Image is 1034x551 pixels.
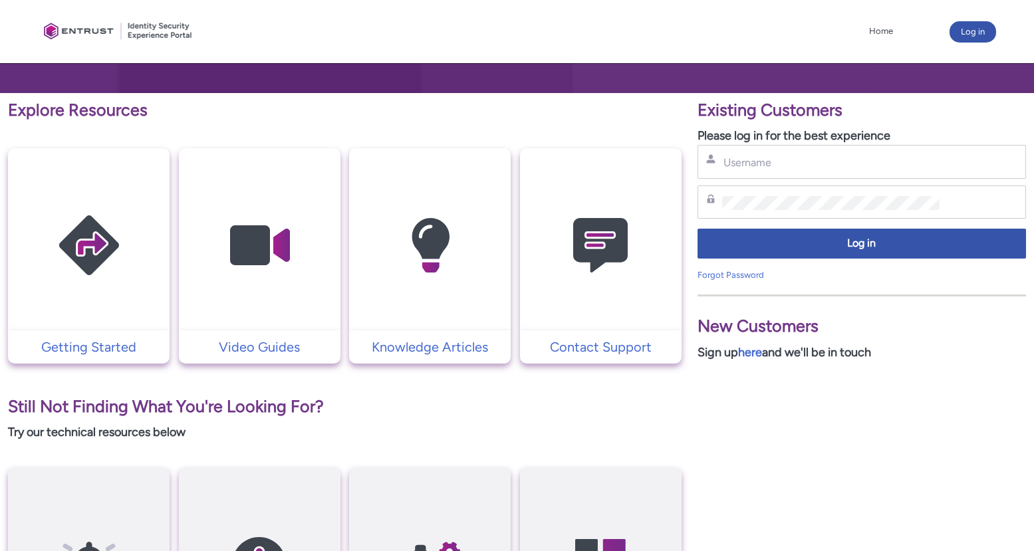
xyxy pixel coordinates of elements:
[698,270,764,280] a: Forgot Password
[866,21,896,41] a: Home
[356,337,504,357] p: Knowledge Articles
[527,337,675,357] p: Contact Support
[8,98,682,123] p: Explore Resources
[520,337,682,357] a: Contact Support
[179,337,340,357] a: Video Guides
[537,174,664,317] img: Contact Support
[26,174,152,317] img: Getting Started
[196,174,323,317] img: Video Guides
[698,98,1026,123] p: Existing Customers
[698,229,1026,259] button: Log in
[950,21,996,43] button: Log in
[15,337,163,357] p: Getting Started
[8,394,682,419] p: Still Not Finding What You're Looking For?
[8,337,170,357] a: Getting Started
[349,337,511,357] a: Knowledge Articles
[367,174,493,317] img: Knowledge Articles
[8,423,682,441] p: Try our technical resources below
[706,236,1017,251] span: Log in
[698,127,1026,145] p: Please log in for the best experience
[698,314,1026,339] p: New Customers
[722,156,940,169] input: Username
[738,345,762,360] a: here
[698,344,1026,362] p: Sign up and we'll be in touch
[186,337,334,357] p: Video Guides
